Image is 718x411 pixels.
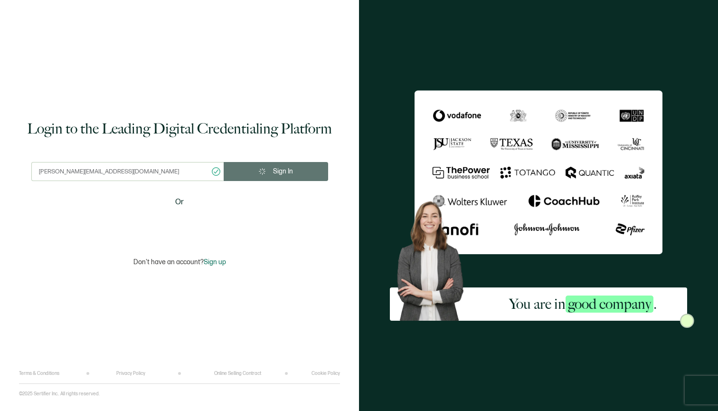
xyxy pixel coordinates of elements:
[19,371,59,376] a: Terms & Conditions
[312,371,340,376] a: Cookie Policy
[566,296,653,313] span: good company
[133,258,226,266] p: Don't have an account?
[120,214,239,235] iframe: Sign in with Google Button
[415,90,662,254] img: Sertifier Login - You are in <span class="strong-h">good company</span>.
[19,391,100,397] p: ©2025 Sertifier Inc.. All rights reserved.
[211,166,221,177] ion-icon: checkmark circle outline
[175,196,184,208] span: Or
[204,258,226,266] span: Sign up
[390,195,479,321] img: Sertifier Login - You are in <span class="strong-h">good company</span>. Hero
[125,214,234,235] div: Sign in with Google. Opens in new tab
[680,314,694,328] img: Sertifier Login
[27,119,332,138] h1: Login to the Leading Digital Credentialing Platform
[116,371,145,376] a: Privacy Policy
[31,162,224,181] input: Enter your work email address
[509,295,657,314] h2: You are in .
[214,371,261,376] a: Online Selling Contract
